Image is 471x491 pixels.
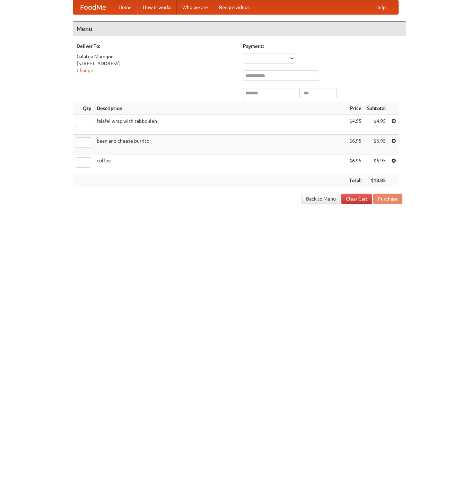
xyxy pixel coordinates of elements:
a: Home [113,0,137,14]
td: $6.95 [364,154,389,174]
button: Purchase [373,194,402,204]
th: Subtotal [364,102,389,115]
td: falafel wrap with tabbouleh [94,115,346,135]
th: Total: [346,174,364,187]
td: $6.95 [364,135,389,154]
a: Clear Cart [341,194,372,204]
th: $18.85 [364,174,389,187]
h5: Payment: [243,43,402,50]
th: Qty [73,102,94,115]
td: $6.95 [346,135,364,154]
a: Who we are [177,0,213,14]
td: $4.95 [364,115,389,135]
a: Back to Menu [302,194,340,204]
a: Change [77,68,93,73]
h4: Menu [73,22,406,36]
div: Galatea Marogon [77,53,236,60]
td: $6.95 [346,154,364,174]
div: [STREET_ADDRESS] [77,60,236,67]
td: coffee [94,154,346,174]
a: FoodMe [73,0,113,14]
a: How it works [137,0,177,14]
th: Price [346,102,364,115]
th: Description [94,102,346,115]
td: bean and cheese burrito [94,135,346,154]
a: Recipe videos [213,0,255,14]
h5: Deliver To: [77,43,236,50]
a: Help [370,0,391,14]
td: $4.95 [346,115,364,135]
